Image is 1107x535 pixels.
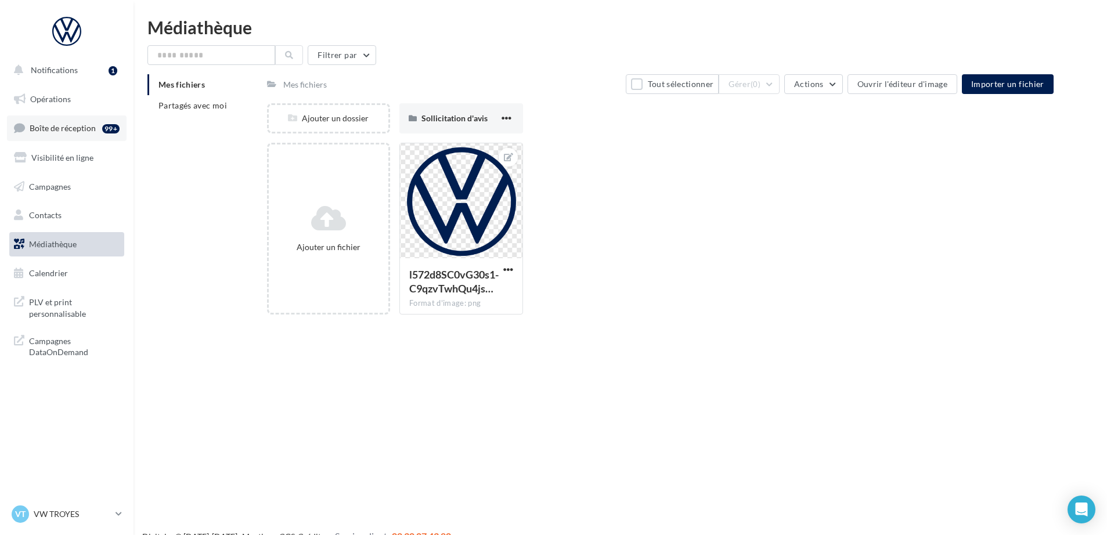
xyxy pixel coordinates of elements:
[7,87,127,111] a: Opérations
[421,113,488,123] span: Sollicitation d'avis
[971,79,1044,89] span: Importer un fichier
[7,115,127,140] a: Boîte de réception99+
[751,79,760,89] span: (0)
[30,94,71,104] span: Opérations
[409,268,499,295] span: l572d8SC0vG30s1-C9qzvTwhQu4jsxvIRDBvAtn4CtNu7COKyqB8WTid46BXTqeCKHjWTpYVIBstsQh5oQ=s0
[962,74,1054,94] button: Importer un fichier
[158,100,227,110] span: Partagés avec moi
[7,175,127,199] a: Campagnes
[29,210,62,220] span: Contacts
[7,290,127,324] a: PLV et print personnalisable
[409,298,513,309] div: Format d'image: png
[147,19,1093,36] div: Médiathèque
[283,79,327,91] div: Mes fichiers
[7,58,122,82] button: Notifications 1
[273,241,384,253] div: Ajouter un fichier
[29,239,77,249] span: Médiathèque
[29,294,120,319] span: PLV et print personnalisable
[269,113,388,124] div: Ajouter un dossier
[109,66,117,75] div: 1
[31,65,78,75] span: Notifications
[158,79,205,89] span: Mes fichiers
[1068,496,1095,523] div: Open Intercom Messenger
[7,232,127,256] a: Médiathèque
[784,74,842,94] button: Actions
[7,328,127,363] a: Campagnes DataOnDemand
[7,146,127,170] a: Visibilité en ligne
[626,74,719,94] button: Tout sélectionner
[9,503,124,525] a: VT VW TROYES
[29,181,71,191] span: Campagnes
[308,45,376,65] button: Filtrer par
[794,79,823,89] span: Actions
[34,508,111,520] p: VW TROYES
[30,123,96,133] span: Boîte de réception
[848,74,957,94] button: Ouvrir l'éditeur d'image
[15,508,26,520] span: VT
[102,124,120,133] div: 99+
[29,333,120,358] span: Campagnes DataOnDemand
[29,268,68,278] span: Calendrier
[7,203,127,227] a: Contacts
[719,74,780,94] button: Gérer(0)
[7,261,127,285] a: Calendrier
[31,153,93,162] span: Visibilité en ligne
